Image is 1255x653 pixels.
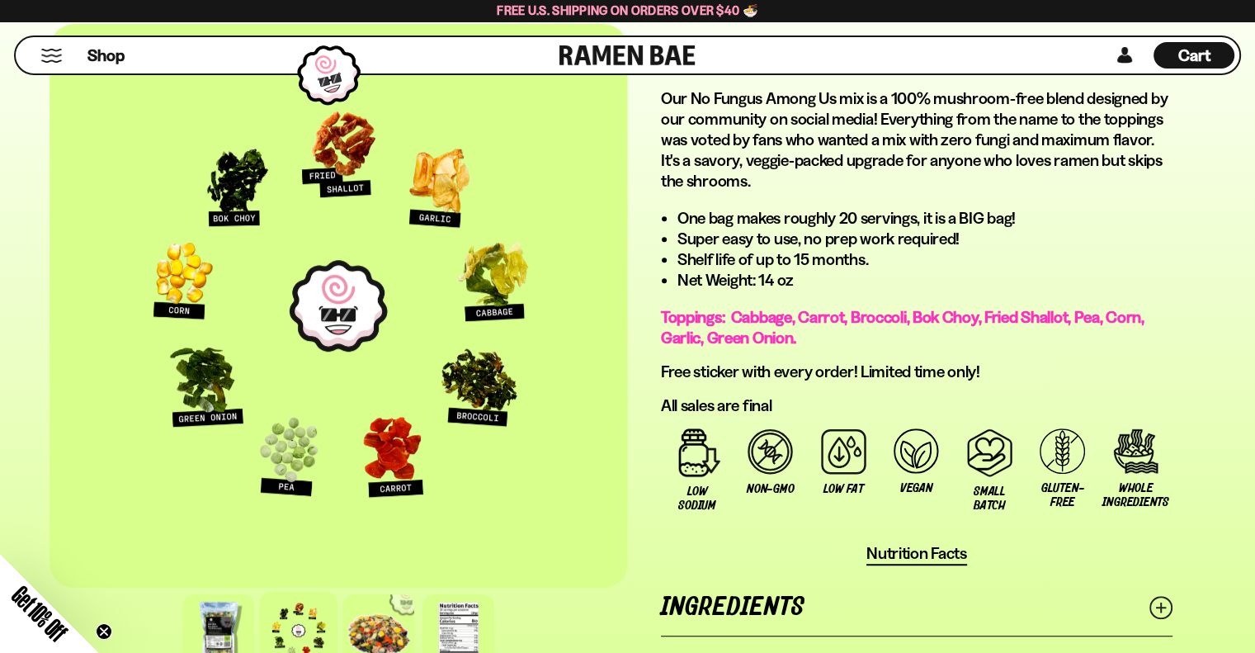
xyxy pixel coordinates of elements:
li: Shelf life of up to 15 months. [677,249,1172,270]
li: Super easy to use, no prep work required! [677,229,1172,249]
a: Ingredients [661,579,1172,636]
span: Cart [1178,45,1210,65]
span: Nutrition Facts [866,543,967,564]
span: Low Sodium [669,485,726,513]
p: All sales are final [661,395,1172,416]
span: Toppings: Cabbage, Carrot, Broccoli, Bok Choy, Fried Shallot, Pea, Corn, Garlic, Green Onion. [661,307,1144,348]
span: Get 10% Off [7,581,72,646]
span: Gluten-free [1035,481,1092,509]
span: Small Batch [961,485,1018,513]
span: Vegan [900,481,932,495]
button: Close teaser [96,623,112,640]
button: Nutrition Facts [866,543,967,565]
span: Free sticker with every order! Limited time only! [661,362,980,381]
p: Our No Fungus Among Us mix is a 100% mushroom-free blend designed by our community on social medi... [661,88,1172,192]
span: Whole Ingredients [1102,481,1168,509]
a: Shop [87,42,125,69]
li: One bag makes roughly 20 servings, it is a BIG bag! [677,208,1172,229]
span: Shop [87,45,125,67]
span: Low Fat [823,482,863,496]
a: Cart [1154,37,1234,73]
span: Non-GMO [747,482,794,496]
button: Mobile Menu Trigger [40,49,63,63]
li: Net Weight: 14 oz [677,270,1172,291]
span: Free U.S. Shipping on Orders over $40 🍜 [497,2,758,18]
